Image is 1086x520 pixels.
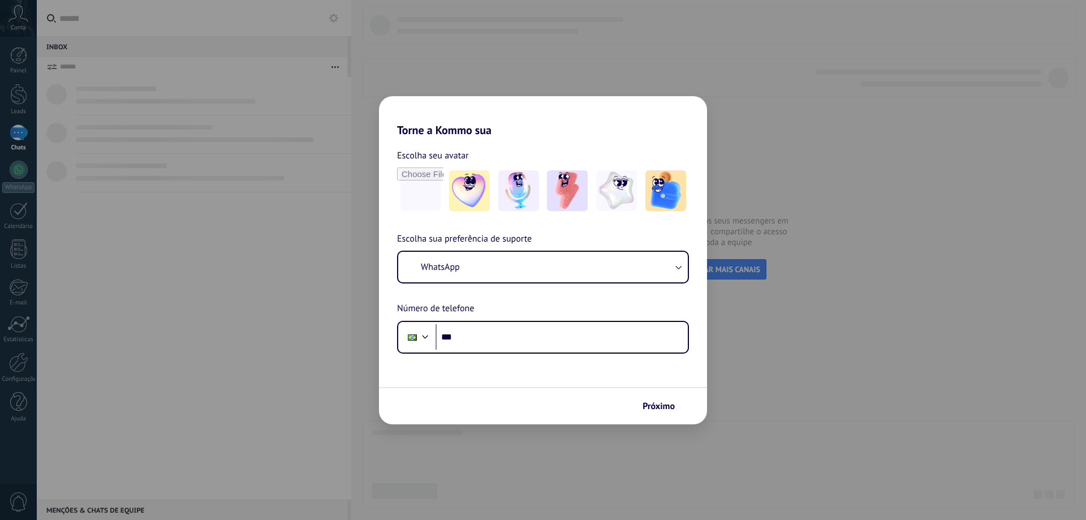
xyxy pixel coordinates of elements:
[397,302,474,316] span: Número de telefone
[402,325,423,349] div: Brazil: + 55
[421,261,460,273] span: WhatsApp
[398,252,688,282] button: WhatsApp
[547,170,588,211] img: -3.jpeg
[379,96,707,137] h2: Torne a Kommo sua
[645,170,686,211] img: -5.jpeg
[397,232,532,247] span: Escolha sua preferência de suporte
[397,148,469,163] span: Escolha seu avatar
[596,170,637,211] img: -4.jpeg
[498,170,539,211] img: -2.jpeg
[637,397,690,416] button: Próximo
[449,170,490,211] img: -1.jpeg
[643,402,675,410] span: Próximo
